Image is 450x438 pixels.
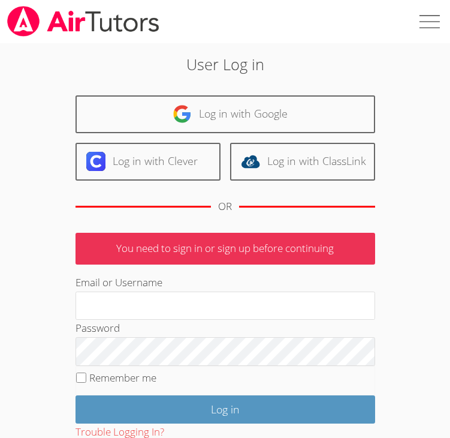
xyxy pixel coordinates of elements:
[75,95,375,133] a: Log in with Google
[75,321,120,335] label: Password
[75,233,375,265] p: You need to sign in or sign up before continuing
[75,275,162,289] label: Email or Username
[75,395,375,424] input: Log in
[89,371,156,385] label: Remember me
[63,53,387,76] h2: User Log in
[173,104,192,124] img: google-logo-50288ca7cdecda66e5e0955fdab243c47b7ad437acaf1139b6f446037453330a.svg
[75,143,221,181] a: Log in with Clever
[6,6,161,37] img: airtutors_banner-c4298cdbf04f3fff15de1276eac7730deb9818008684d7c2e4769d2f7ddbe033.png
[230,143,375,181] a: Log in with ClassLink
[218,198,232,215] div: OR
[86,152,105,171] img: clever-logo-6eab21bc6e7a338710f1a6ff85c0baf02591cd810cc4098c63d3a4b26e2feb20.svg
[241,152,260,171] img: classlink-logo-d6bb404cc1216ec64c9a2012d9dc4662098be43eaf13dc465df04b49fa7ab582.svg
